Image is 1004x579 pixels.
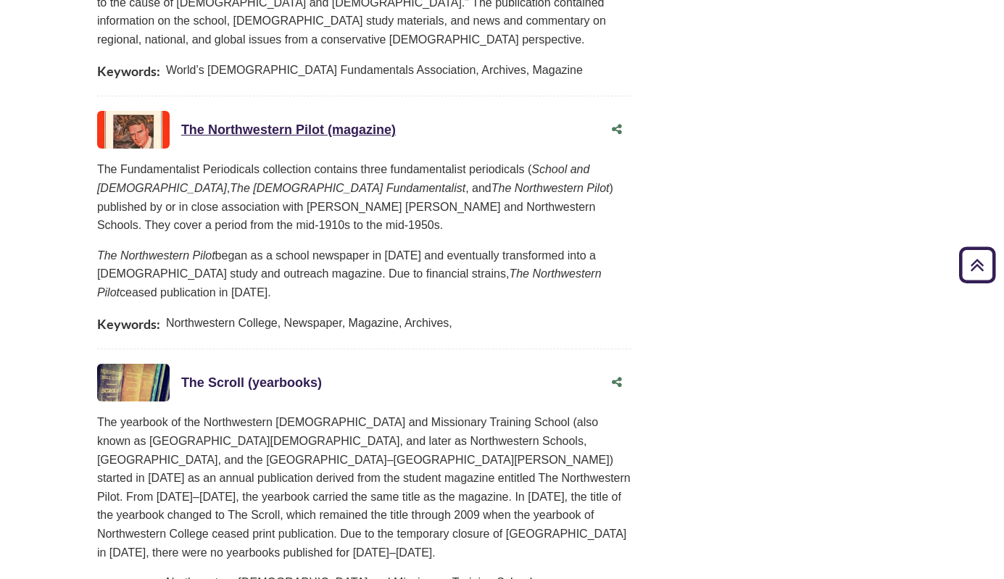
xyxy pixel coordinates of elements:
[97,246,631,302] p: began as a school newspaper in [DATE] and eventually transformed into a [DEMOGRAPHIC_DATA] study ...
[181,375,322,390] a: The Scroll (yearbooks)
[166,314,452,335] span: Northwestern College, Newspaper, Magazine, Archives,
[97,314,160,335] span: Keywords:
[97,61,160,82] span: Keywords:
[181,122,396,137] a: The Northwestern Pilot (magazine)
[230,182,465,194] i: The [DEMOGRAPHIC_DATA] Fundamentalist
[491,182,610,194] i: The Northwestern Pilot
[602,369,631,396] button: Share this Asset
[602,116,631,143] button: Share this Asset
[166,61,583,82] span: World’s [DEMOGRAPHIC_DATA] Fundamentals Association, Archives, Magazine
[954,255,1000,275] a: Back to Top
[97,413,631,562] p: The yearbook of the Northwestern [DEMOGRAPHIC_DATA] and Missionary Training School (also known as...
[97,249,215,262] i: The Northwestern Pilot
[97,160,631,234] p: The Fundamentalist Periodicals collection contains three fundamentalist periodicals ( , , and ) p...
[97,267,602,299] i: The Northwestern Pilot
